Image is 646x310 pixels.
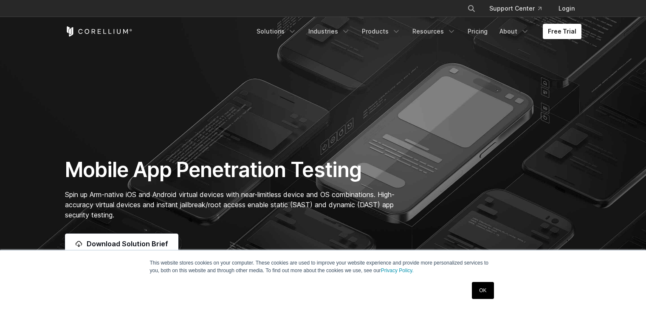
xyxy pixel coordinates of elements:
[543,24,581,39] a: Free Trial
[457,1,581,16] div: Navigation Menu
[494,24,534,39] a: About
[65,234,178,254] a: Download Solution Brief
[482,1,548,16] a: Support Center
[407,24,461,39] a: Resources
[552,1,581,16] a: Login
[463,24,493,39] a: Pricing
[472,282,494,299] a: OK
[65,190,395,219] span: Spin up Arm-native iOS and Android virtual devices with near-limitless device and OS combinations...
[251,24,581,39] div: Navigation Menu
[150,259,496,274] p: This website stores cookies on your computer. These cookies are used to improve your website expe...
[87,239,168,249] span: Download Solution Brief
[303,24,355,39] a: Industries
[381,268,414,273] a: Privacy Policy.
[357,24,406,39] a: Products
[65,26,133,37] a: Corellium Home
[251,24,302,39] a: Solutions
[65,157,403,183] h1: Mobile App Penetration Testing
[464,1,479,16] button: Search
